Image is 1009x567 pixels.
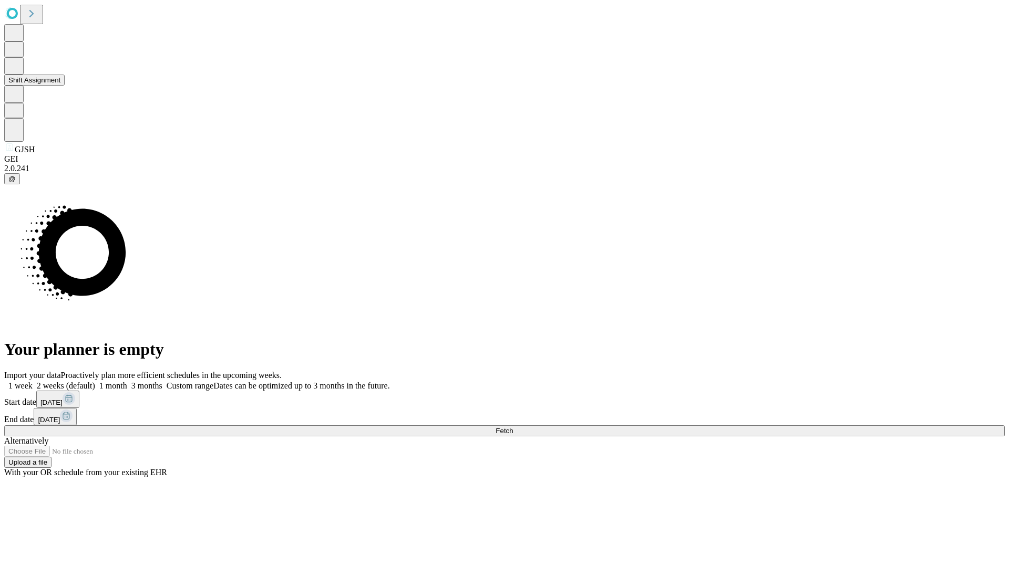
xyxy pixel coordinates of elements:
[4,425,1005,436] button: Fetch
[61,371,282,380] span: Proactively plan more efficient schedules in the upcoming weeks.
[40,398,63,406] span: [DATE]
[496,427,513,435] span: Fetch
[4,457,52,468] button: Upload a file
[38,416,60,424] span: [DATE]
[15,145,35,154] span: GJSH
[4,154,1005,164] div: GEI
[8,175,16,183] span: @
[4,173,20,184] button: @
[8,381,33,390] span: 1 week
[4,468,167,477] span: With your OR schedule from your existing EHR
[4,408,1005,425] div: End date
[213,381,389,390] span: Dates can be optimized up to 3 months in the future.
[4,391,1005,408] div: Start date
[34,408,77,425] button: [DATE]
[4,75,65,86] button: Shift Assignment
[99,381,127,390] span: 1 month
[4,371,61,380] span: Import your data
[4,164,1005,173] div: 2.0.241
[131,381,162,390] span: 3 months
[36,391,79,408] button: [DATE]
[4,436,48,445] span: Alternatively
[37,381,95,390] span: 2 weeks (default)
[4,340,1005,359] h1: Your planner is empty
[167,381,213,390] span: Custom range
